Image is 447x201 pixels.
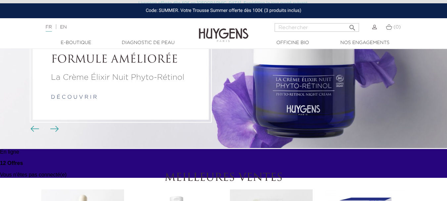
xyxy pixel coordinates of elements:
[199,18,248,43] img: Huygens
[43,39,109,46] a: E-Boutique
[51,54,191,67] h2: FORMULE AMÉLIORÉE
[115,39,181,46] a: Diagnostic de peau
[275,23,359,32] input: Rechercher
[60,25,67,29] a: EN
[332,39,398,46] a: Nos engagements
[40,172,407,184] h2: Meilleures ventes
[393,25,401,29] span: (0)
[51,72,191,83] p: La Crème Élixir Nuit Phyto-Rétinol
[51,95,97,100] a: d é c o u v r i r
[260,39,326,46] a: Officine Bio
[46,25,52,32] a: FR
[33,124,55,134] div: Boutons du carrousel
[348,22,356,30] i: 
[42,23,181,31] div: |
[346,21,358,30] button: 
